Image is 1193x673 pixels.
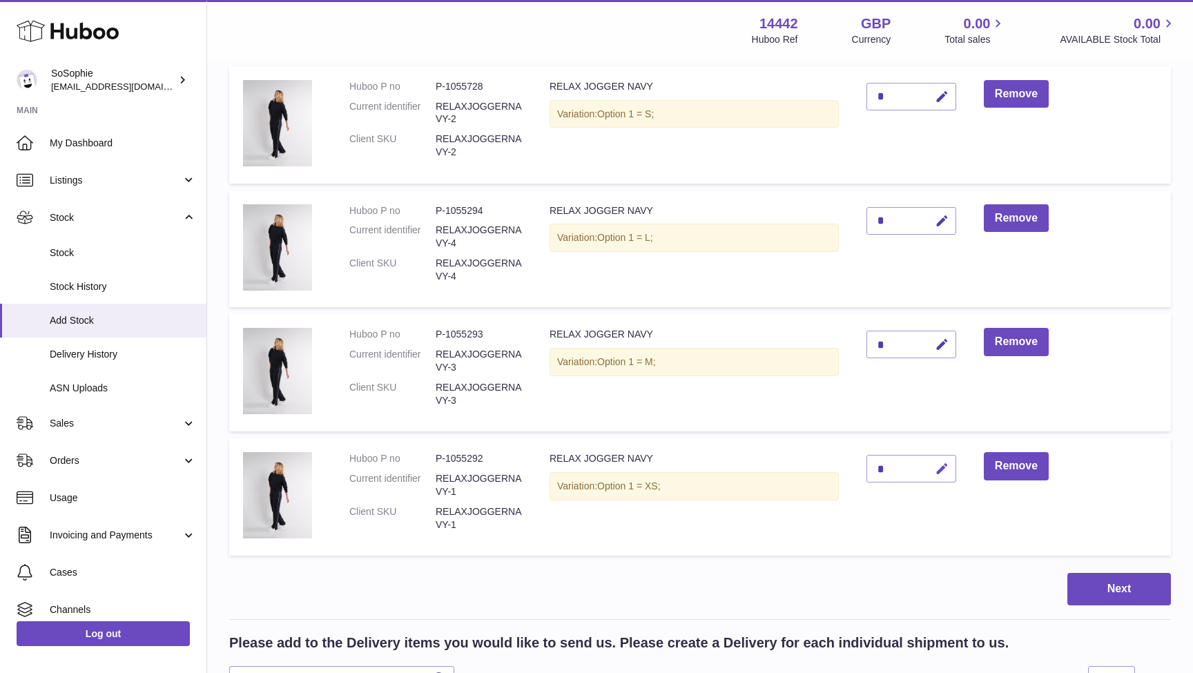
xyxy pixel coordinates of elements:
[1060,14,1176,46] a: 0.00 AVAILABLE Stock Total
[349,257,436,283] dt: Client SKU
[243,328,312,414] img: RELAX JOGGER NAVY
[50,529,182,542] span: Invoicing and Payments
[349,133,436,159] dt: Client SKU
[597,108,654,119] span: Option 1 = S;
[349,100,436,126] dt: Current identifier
[1060,33,1176,46] span: AVAILABLE Stock Total
[17,621,190,646] a: Log out
[1067,573,1171,605] button: Next
[597,356,655,367] span: Option 1 = M;
[243,452,312,538] img: RELAX JOGGER NAVY
[984,80,1049,108] button: Remove
[436,100,522,126] dd: RELAXJOGGERNAVY-2
[229,634,1009,652] h2: Please add to the Delivery items you would like to send us. Please create a Delivery for each ind...
[436,348,522,374] dd: RELAXJOGGERNAVY-3
[50,211,182,224] span: Stock
[436,224,522,250] dd: RELAXJOGGERNAVY-4
[243,204,312,291] img: RELAX JOGGER NAVY
[349,224,436,250] dt: Current identifier
[349,472,436,498] dt: Current identifier
[50,280,196,293] span: Stock History
[984,328,1049,356] button: Remove
[1134,14,1161,33] span: 0.00
[50,491,196,505] span: Usage
[436,133,522,159] dd: RELAXJOGGERNAVY-2
[50,137,196,150] span: My Dashboard
[50,348,196,361] span: Delivery History
[536,314,853,431] td: RELAX JOGGER NAVY
[436,80,522,93] dd: P-1055728
[984,204,1049,233] button: Remove
[752,33,798,46] div: Huboo Ref
[550,100,839,128] div: Variation:
[50,566,196,579] span: Cases
[852,33,891,46] div: Currency
[349,505,436,531] dt: Client SKU
[50,314,196,327] span: Add Stock
[51,67,175,93] div: SoSophie
[349,204,436,217] dt: Huboo P no
[17,70,37,90] img: info@thebigclick.co.uk
[944,33,1006,46] span: Total sales
[861,14,891,33] strong: GBP
[349,80,436,93] dt: Huboo P no
[536,66,853,184] td: RELAX JOGGER NAVY
[536,438,853,556] td: RELAX JOGGER NAVY
[243,80,312,166] img: RELAX JOGGER NAVY
[964,14,991,33] span: 0.00
[51,81,203,92] span: [EMAIL_ADDRESS][DOMAIN_NAME]
[759,14,798,33] strong: 14442
[50,603,196,616] span: Channels
[349,328,436,341] dt: Huboo P no
[550,224,839,252] div: Variation:
[436,381,522,407] dd: RELAXJOGGERNAVY-3
[436,328,522,341] dd: P-1055293
[550,348,839,376] div: Variation:
[597,480,660,491] span: Option 1 = XS;
[50,417,182,430] span: Sales
[349,348,436,374] dt: Current identifier
[436,257,522,283] dd: RELAXJOGGERNAVY-4
[550,472,839,500] div: Variation:
[597,232,653,243] span: Option 1 = L;
[436,204,522,217] dd: P-1055294
[536,191,853,308] td: RELAX JOGGER NAVY
[50,246,196,260] span: Stock
[349,381,436,407] dt: Client SKU
[436,452,522,465] dd: P-1055292
[944,14,1006,46] a: 0.00 Total sales
[984,452,1049,480] button: Remove
[50,174,182,187] span: Listings
[50,454,182,467] span: Orders
[436,505,522,531] dd: RELAXJOGGERNAVY-1
[349,452,436,465] dt: Huboo P no
[436,472,522,498] dd: RELAXJOGGERNAVY-1
[50,382,196,395] span: ASN Uploads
